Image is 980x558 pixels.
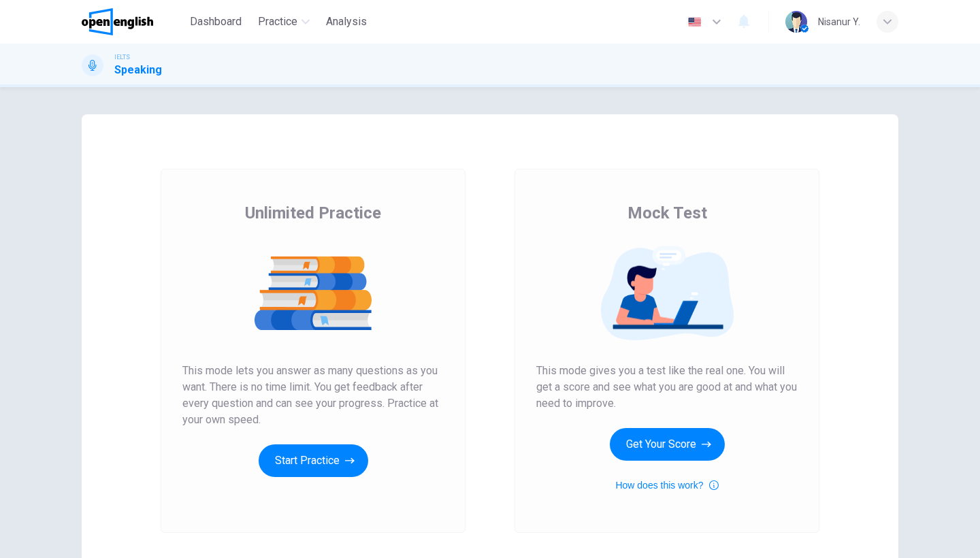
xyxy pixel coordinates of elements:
[627,202,707,224] span: Mock Test
[321,10,372,34] button: Analysis
[326,14,367,30] span: Analysis
[536,363,798,412] span: This mode gives you a test like the real one. You will get a score and see what you are good at a...
[82,8,153,35] img: OpenEnglish logo
[245,202,381,224] span: Unlimited Practice
[785,11,807,33] img: Profile picture
[82,8,184,35] a: OpenEnglish logo
[686,17,703,27] img: en
[259,444,368,477] button: Start Practice
[252,10,315,34] button: Practice
[114,52,130,62] span: IELTS
[615,477,718,493] button: How does this work?
[818,14,860,30] div: Nisanur Y.
[190,14,242,30] span: Dashboard
[114,62,162,78] h1: Speaking
[610,428,725,461] button: Get Your Score
[258,14,297,30] span: Practice
[182,363,444,428] span: This mode lets you answer as many questions as you want. There is no time limit. You get feedback...
[184,10,247,34] button: Dashboard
